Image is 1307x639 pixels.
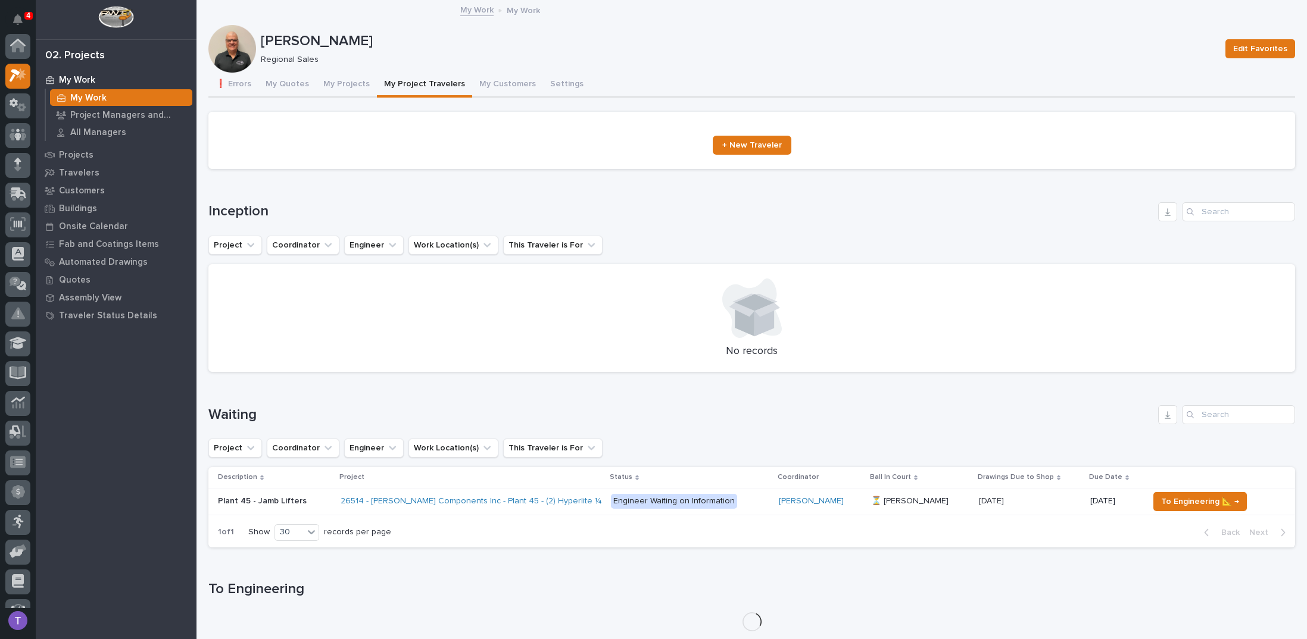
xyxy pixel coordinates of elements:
div: Notifications4 [15,14,30,33]
input: Search [1182,202,1295,221]
a: Project Managers and Engineers [46,106,196,123]
p: Travelers [59,168,99,178]
p: Automated Drawings [59,257,148,268]
p: [PERSON_NAME] [261,33,1216,50]
p: Projects [59,150,93,161]
button: ❗ Errors [208,73,258,98]
button: Project [208,236,262,255]
p: ⏳ [PERSON_NAME] [871,494,951,506]
p: Show [248,527,270,537]
button: To Engineering 📐 → [1153,492,1247,511]
p: Ball In Court [870,471,911,484]
button: Work Location(s) [408,236,498,255]
button: This Traveler is For [503,236,603,255]
a: Travelers [36,164,196,181]
a: 26514 - [PERSON_NAME] Components Inc - Plant 45 - (2) Hyperlite ¼ ton bridge cranes; 24’ x 60’ [341,496,709,506]
h1: To Engineering [208,581,1295,598]
a: All Managers [46,124,196,140]
a: Projects [36,146,196,164]
a: + New Traveler [713,136,791,155]
p: 1 of 1 [208,518,244,547]
p: My Work [507,3,540,16]
p: My Work [70,93,107,104]
a: Fab and Coatings Items [36,235,196,253]
p: Assembly View [59,293,121,303]
p: Buildings [59,203,97,214]
p: records per page [324,527,391,537]
p: Coordinator [778,471,819,484]
div: 02. Projects [45,49,105,62]
button: Next [1244,527,1295,538]
button: My Quotes [258,73,316,98]
p: Traveler Status Details [59,311,157,321]
a: [PERSON_NAME] [779,496,844,506]
p: My Work [59,75,95,86]
p: Description [218,471,257,484]
p: 4 [26,11,30,20]
a: Assembly View [36,289,196,306]
p: Drawings Due to Shop [978,471,1054,484]
button: Project [208,438,262,458]
button: Engineer [344,438,404,458]
button: My Customers [472,73,543,98]
span: To Engineering 📐 → [1161,494,1239,509]
input: Search [1182,405,1295,424]
a: My Work [36,71,196,89]
a: Traveler Status Details [36,306,196,324]
a: Automated Drawings [36,253,196,271]
a: My Work [460,2,494,16]
button: My Projects [316,73,377,98]
a: My Work [46,89,196,106]
p: Project Managers and Engineers [70,110,188,121]
button: My Project Travelers [377,73,472,98]
p: All Managers [70,127,126,138]
p: [DATE] [1090,496,1139,506]
p: [DATE] [979,494,1006,506]
button: Coordinator [267,236,339,255]
button: Back [1194,527,1244,538]
button: Coordinator [267,438,339,458]
p: Quotes [59,275,91,286]
span: Edit Favorites [1233,42,1287,56]
button: Notifications [5,7,30,32]
a: Customers [36,181,196,199]
p: Customers [59,186,105,196]
p: Fab and Coatings Items [59,239,159,250]
button: Work Location(s) [408,438,498,458]
button: users-avatar [5,608,30,633]
div: Engineer Waiting on Information [611,494,737,509]
button: This Traveler is For [503,438,603,458]
p: No records [223,345,1281,358]
p: Status [610,471,632,484]
p: Due Date [1089,471,1122,484]
a: Buildings [36,199,196,217]
tr: Plant 45 - Jamb LiftersPlant 45 - Jamb Lifters 26514 - [PERSON_NAME] Components Inc - Plant 45 - ... [208,488,1295,515]
p: Project [339,471,364,484]
a: Quotes [36,271,196,289]
p: Onsite Calendar [59,221,128,232]
p: Regional Sales [261,55,1211,65]
h1: Inception [208,203,1153,220]
h1: Waiting [208,406,1153,424]
button: Edit Favorites [1225,39,1295,58]
img: Workspace Logo [98,6,133,28]
button: Engineer [344,236,404,255]
span: Back [1214,527,1240,538]
p: Plant 45 - Jamb Lifters [218,494,309,506]
div: 30 [275,526,304,538]
a: Onsite Calendar [36,217,196,235]
button: Settings [543,73,591,98]
span: + New Traveler [722,141,782,149]
span: Next [1249,527,1275,538]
